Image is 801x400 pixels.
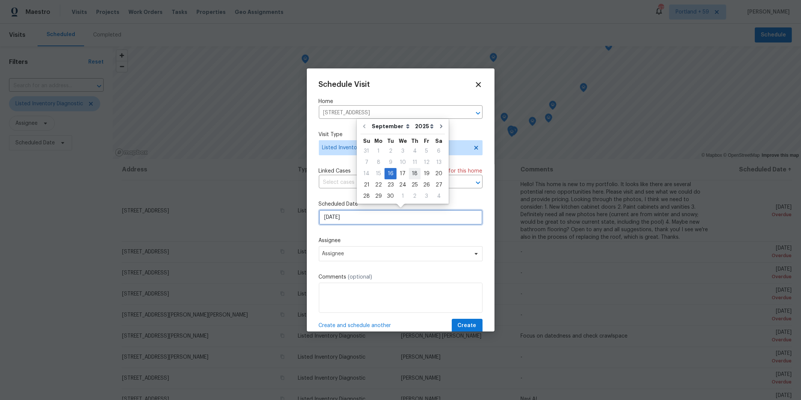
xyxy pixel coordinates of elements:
div: 2 [409,191,421,202]
div: Sat Oct 04 2025 [433,191,445,202]
button: Create [452,319,483,333]
div: 13 [433,157,445,168]
div: 9 [385,157,397,168]
span: Assignee [322,251,469,257]
div: Sun Sep 14 2025 [361,168,373,179]
input: M/D/YYYY [319,210,483,225]
div: Sat Sep 27 2025 [433,179,445,191]
div: 15 [373,168,385,179]
div: Tue Sep 16 2025 [385,168,397,179]
div: 3 [397,146,409,156]
button: Go to previous month [359,119,370,134]
div: 19 [421,168,433,179]
label: Scheduled Date [319,200,483,208]
button: Open [473,177,483,188]
label: Visit Type [319,131,483,138]
div: Mon Sep 15 2025 [373,168,385,179]
div: Mon Sep 22 2025 [373,179,385,191]
div: Fri Sep 05 2025 [421,145,433,157]
button: Go to next month [436,119,447,134]
span: Create and schedule another [319,322,391,329]
div: 6 [433,146,445,156]
abbr: Saturday [435,138,442,144]
div: 5 [421,146,433,156]
div: Thu Sep 25 2025 [409,179,421,191]
label: Comments [319,273,483,281]
div: Tue Sep 09 2025 [385,157,397,168]
div: 23 [385,180,397,190]
div: 21 [361,180,373,190]
div: Wed Sep 17 2025 [397,168,409,179]
div: 12 [421,157,433,168]
div: Tue Sep 02 2025 [385,145,397,157]
div: Tue Sep 23 2025 [385,179,397,191]
div: Mon Sep 08 2025 [373,157,385,168]
div: 27 [433,180,445,190]
div: 10 [397,157,409,168]
div: 16 [385,168,397,179]
div: Sat Sep 06 2025 [433,145,445,157]
div: 26 [421,180,433,190]
div: Sun Sep 21 2025 [361,179,373,191]
div: 28 [361,191,373,202]
div: Sun Sep 28 2025 [361,191,373,202]
span: (optional) [348,274,373,280]
div: Sun Sep 07 2025 [361,157,373,168]
abbr: Tuesday [387,138,394,144]
div: Sat Sep 20 2025 [433,168,445,179]
div: 4 [409,146,421,156]
div: 1 [397,191,409,202]
abbr: Thursday [411,138,418,144]
input: Enter in an address [319,107,462,119]
div: 24 [397,180,409,190]
span: Linked Cases [319,167,351,175]
abbr: Wednesday [399,138,407,144]
div: Wed Oct 01 2025 [397,191,409,202]
abbr: Sunday [363,138,370,144]
div: Sun Aug 31 2025 [361,145,373,157]
div: Thu Oct 02 2025 [409,191,421,202]
label: Home [319,98,483,105]
div: 20 [433,168,445,179]
div: Mon Sep 29 2025 [373,191,385,202]
div: 1 [373,146,385,156]
select: Month [370,121,413,132]
div: Wed Sep 10 2025 [397,157,409,168]
div: Tue Sep 30 2025 [385,191,397,202]
div: 8 [373,157,385,168]
span: Create [458,321,477,330]
div: 30 [385,191,397,202]
select: Year [413,121,436,132]
div: 14 [361,168,373,179]
div: Sat Sep 13 2025 [433,157,445,168]
div: Thu Sep 11 2025 [409,157,421,168]
div: Fri Sep 19 2025 [421,168,433,179]
div: Fri Oct 03 2025 [421,191,433,202]
span: Schedule Visit [319,81,370,88]
div: 29 [373,191,385,202]
label: Assignee [319,237,483,244]
div: 25 [409,180,421,190]
div: 18 [409,168,421,179]
button: Open [473,108,483,118]
div: 31 [361,146,373,156]
input: Select cases [319,177,462,188]
div: Thu Sep 18 2025 [409,168,421,179]
div: Fri Sep 12 2025 [421,157,433,168]
abbr: Friday [424,138,429,144]
div: Wed Sep 24 2025 [397,179,409,191]
div: Mon Sep 01 2025 [373,145,385,157]
div: Fri Sep 26 2025 [421,179,433,191]
div: 4 [433,191,445,202]
div: 3 [421,191,433,202]
div: 7 [361,157,373,168]
div: 17 [397,168,409,179]
div: Thu Sep 04 2025 [409,145,421,157]
div: Wed Sep 03 2025 [397,145,409,157]
div: 22 [373,180,385,190]
abbr: Monday [374,138,383,144]
span: Listed Inventory Diagnostic [322,144,468,152]
span: Close [474,80,483,89]
div: 11 [409,157,421,168]
div: 2 [385,146,397,156]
